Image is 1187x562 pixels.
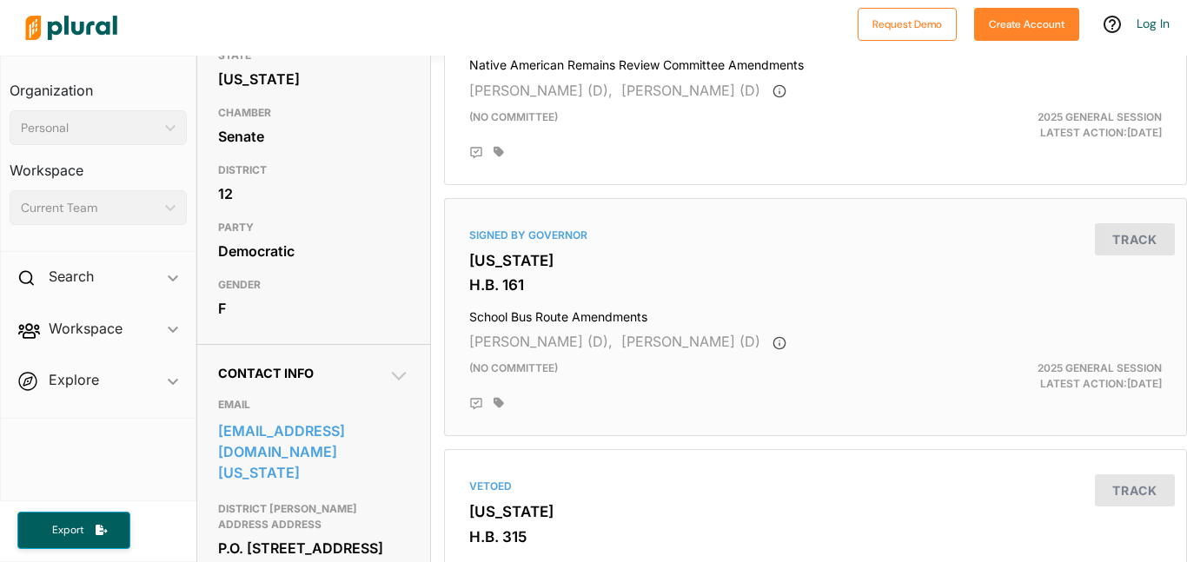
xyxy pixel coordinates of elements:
[621,333,760,350] span: [PERSON_NAME] (D)
[469,82,613,99] span: [PERSON_NAME] (D),
[218,238,409,264] div: Democratic
[49,267,94,286] h2: Search
[469,252,1162,269] h3: [US_STATE]
[469,503,1162,520] h3: [US_STATE]
[218,418,409,486] a: [EMAIL_ADDRESS][DOMAIN_NAME][US_STATE]
[469,50,1162,73] h4: Native American Remains Review Committee Amendments
[218,66,409,92] div: [US_STATE]
[858,8,957,41] button: Request Demo
[1095,474,1175,506] button: Track
[218,160,409,181] h3: DISTRICT
[218,123,409,149] div: Senate
[621,82,760,99] span: [PERSON_NAME] (D)
[1038,361,1162,374] span: 2025 General Session
[218,274,409,295] h3: GENDER
[218,535,409,561] div: P.O. [STREET_ADDRESS]
[935,109,1175,141] div: Latest Action: [DATE]
[974,14,1079,32] a: Create Account
[494,397,504,409] div: Add tags
[974,8,1079,41] button: Create Account
[469,397,483,411] div: Add Position Statement
[469,146,483,160] div: Add Position Statement
[469,479,1162,494] div: Vetoed
[218,295,409,321] div: F
[456,109,935,141] div: (no committee)
[1095,223,1175,255] button: Track
[469,301,1162,325] h4: School Bus Route Amendments
[469,333,613,350] span: [PERSON_NAME] (D),
[21,199,158,217] div: Current Team
[469,228,1162,243] div: Signed by Governor
[1038,110,1162,123] span: 2025 General Session
[218,102,409,123] h3: CHAMBER
[469,276,1162,294] h3: H.B. 161
[218,217,409,238] h3: PARTY
[1137,16,1170,31] a: Log In
[21,119,158,137] div: Personal
[218,394,409,415] h3: EMAIL
[218,181,409,207] div: 12
[17,512,130,549] button: Export
[218,499,409,535] h3: DISTRICT [PERSON_NAME] ADDRESS ADDRESS
[40,523,96,538] span: Export
[935,360,1175,392] div: Latest Action: [DATE]
[10,65,187,103] h3: Organization
[494,146,504,158] div: Add tags
[10,145,187,183] h3: Workspace
[218,366,314,380] span: Contact Info
[858,14,957,32] a: Request Demo
[469,528,1162,545] h3: H.B. 315
[456,360,935,392] div: (no committee)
